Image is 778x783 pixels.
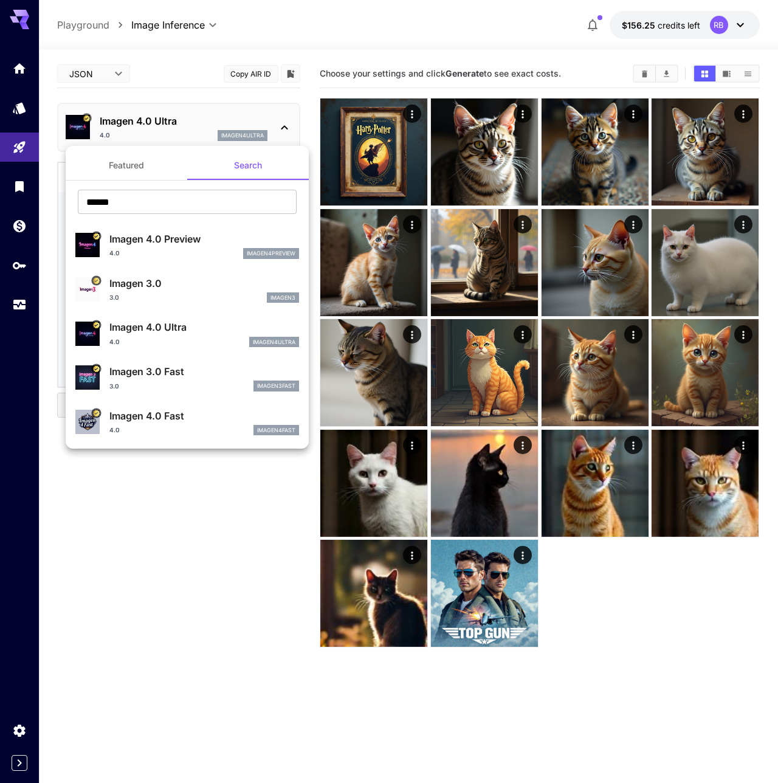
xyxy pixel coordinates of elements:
[91,408,101,418] button: Certified Model – Vetted for best performance and includes a commercial license.
[247,249,295,258] p: imagen4preview
[109,320,299,334] p: Imagen 4.0 Ultra
[91,364,101,374] button: Certified Model – Vetted for best performance and includes a commercial license.
[75,315,299,352] div: Certified Model – Vetted for best performance and includes a commercial license.Imagen 4.0 Ultra4...
[187,151,309,180] button: Search
[91,320,101,329] button: Certified Model – Vetted for best performance and includes a commercial license.
[75,404,299,441] div: Certified Model – Vetted for best performance and includes a commercial license.Imagen 4.0 Fast4....
[109,364,299,379] p: Imagen 3.0 Fast
[109,293,119,302] p: 3.0
[109,337,120,347] p: 4.0
[109,249,120,258] p: 4.0
[109,409,299,423] p: Imagen 4.0 Fast
[109,382,119,391] p: 3.0
[109,232,299,246] p: Imagen 4.0 Preview
[253,338,295,347] p: imagen4ultra
[257,426,295,435] p: imagen4fast
[75,271,299,308] div: Certified Model – Vetted for best performance and includes a commercial license.Imagen 3.03.0imagen3
[257,382,295,390] p: imagen3fast
[75,227,299,264] div: Certified Model – Vetted for best performance and includes a commercial license.Imagen 4.0 Previe...
[66,151,187,180] button: Featured
[109,426,120,435] p: 4.0
[75,359,299,396] div: Certified Model – Vetted for best performance and includes a commercial license.Imagen 3.0 Fast3....
[91,232,101,241] button: Certified Model – Vetted for best performance and includes a commercial license.
[270,294,295,302] p: imagen3
[91,275,101,285] button: Certified Model – Vetted for best performance and includes a commercial license.
[109,276,299,291] p: Imagen 3.0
